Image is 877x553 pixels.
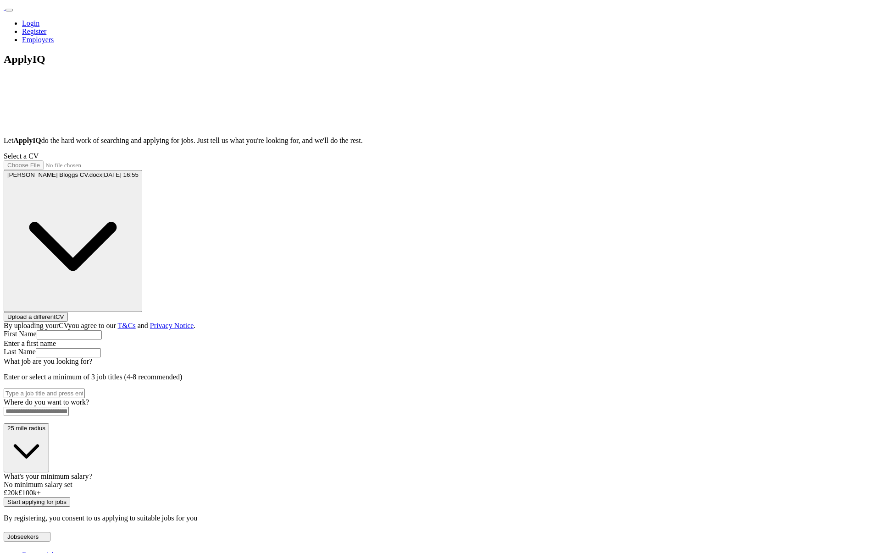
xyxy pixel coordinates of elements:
strong: ApplyIQ [13,137,41,144]
a: Privacy Notice [150,322,194,329]
img: toggle icon [40,535,47,539]
span: 25 mile radius [7,425,45,432]
button: Upload a differentCV [4,312,68,322]
span: [DATE] 16:55 [102,171,139,178]
a: Register [22,27,46,35]
p: Let do the hard work of searching and applying for jobs. Just tell us what you're looking for, an... [4,137,873,145]
div: Enter a first name [4,339,873,348]
button: Start applying for jobs [4,497,70,507]
p: Enter or select a minimum of 3 job titles (4-8 recommended) [4,373,873,381]
button: 25 mile radius [4,423,49,472]
a: Login [22,19,39,27]
div: By uploading your CV you agree to our and . [4,322,873,330]
div: No minimum salary set [4,481,873,489]
label: Where do you want to work? [4,398,89,406]
button: [PERSON_NAME] Bloggs CV.docx[DATE] 16:55 [4,170,142,312]
span: £ 20 k [4,489,18,497]
p: By registering, you consent to us applying to suitable jobs for you [4,514,873,522]
label: What job are you looking for? [4,357,92,365]
span: [PERSON_NAME] Bloggs CV.docx [7,171,102,178]
label: Select a CV [4,152,39,160]
label: What's your minimum salary? [4,472,92,480]
a: Employers [22,36,54,44]
span: Jobseekers [7,533,39,540]
a: T&Cs [118,322,136,329]
button: Toggle main navigation menu [6,9,13,11]
span: £ 100 k+ [18,489,41,497]
label: Last Name [4,348,36,356]
label: First Name [4,330,37,338]
input: Type a job title and press enter [4,389,85,398]
h1: ApplyIQ [4,53,873,66]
